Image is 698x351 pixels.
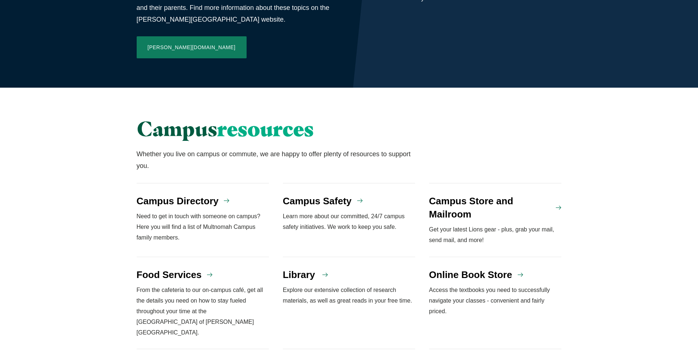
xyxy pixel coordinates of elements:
h4: Campus Safety [283,194,352,208]
a: [PERSON_NAME][DOMAIN_NAME] [137,36,247,58]
a: Campus Store and Mailroom Get your latest Lions gear - plus, grab your mail, send mail, and more! [429,183,562,257]
p: From the cafeteria to our on-campus café, get all the details you need on how to stay fueled thro... [137,285,269,338]
a: Food Services From the cafeteria to our on-campus café, get all the details you need on how to st... [137,257,269,349]
a: Library Explore our extensive collection of research materials, as well as great reads in your fr... [283,257,416,349]
a: Campus Safety Learn more about our committed, 24/7 campus safety initiatives. We work to keep you... [283,183,416,257]
p: Access the textbooks you need to successfully navigate your classes - convenient and fairly priced. [429,285,562,317]
h4: Food Services [137,268,202,281]
span: Whether you live on campus or commute, we are happy to offer plenty of resources to support you. [137,150,411,169]
h4: Campus Store and Mailroom [429,194,551,221]
h4: Online Book Store [429,268,512,281]
span: resources [217,116,314,141]
a: Campus Directory Need to get in touch with someone on campus? Here you will find a list of Multno... [137,183,269,257]
a: Online Book Store Access the textbooks you need to successfully navigate your classes - convenien... [429,257,562,349]
h2: Campus [137,117,416,140]
p: Learn more about our committed, 24/7 campus safety initiatives. We work to keep you safe. [283,211,416,233]
h4: Campus Directory [137,194,219,208]
p: Get your latest Lions gear - plus, grab your mail, send mail, and more! [429,224,562,246]
h4: Library [283,268,315,281]
p: Need to get in touch with someone on campus? Here you will find a list of Multnomah Campus family... [137,211,269,243]
p: Explore our extensive collection of research materials, as well as great reads in your free time. [283,285,416,306]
